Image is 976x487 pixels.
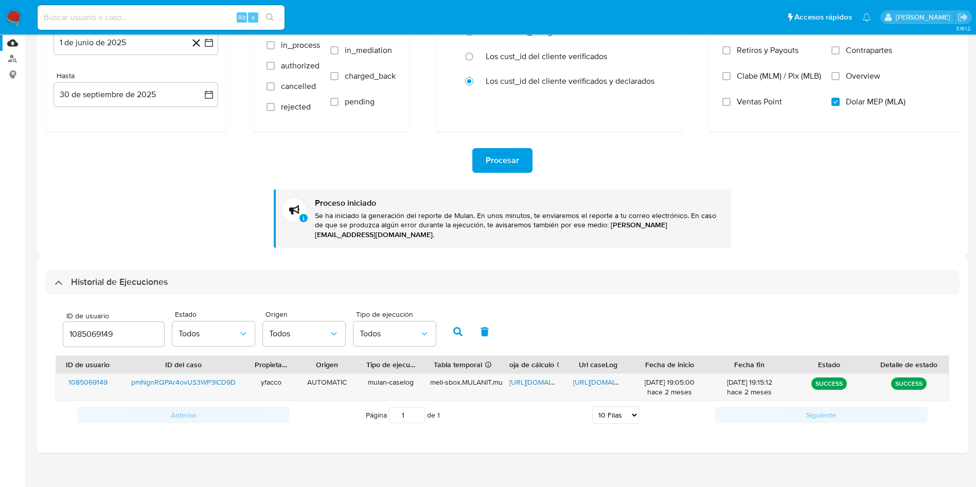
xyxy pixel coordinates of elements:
[794,12,852,23] span: Accesos rápidos
[259,10,280,25] button: search-icon
[862,13,871,22] a: Notificaciones
[252,12,255,22] span: s
[238,12,246,22] span: Alt
[38,11,285,24] input: Buscar usuario o caso...
[896,12,954,22] p: yesica.facco@mercadolibre.com
[957,12,968,23] a: Salir
[956,24,971,32] span: 3.161.2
